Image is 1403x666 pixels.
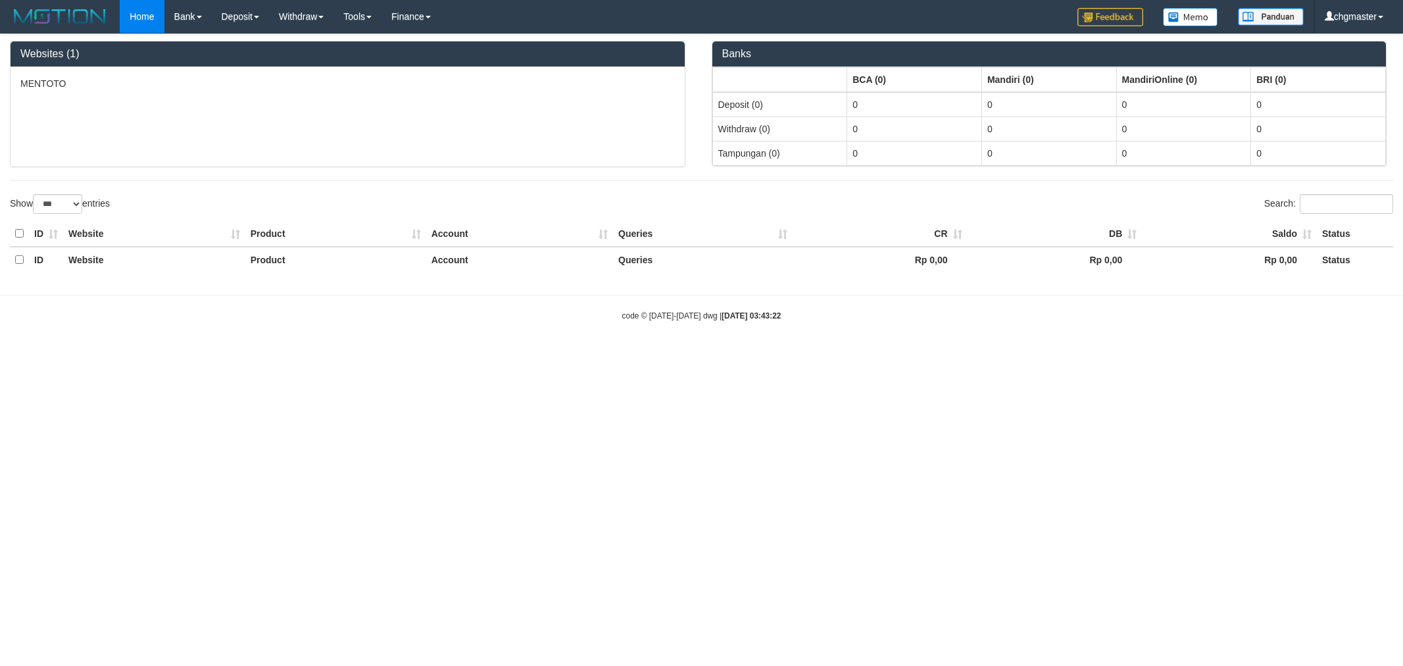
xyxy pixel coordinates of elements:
[968,247,1143,272] th: Rp 0,00
[33,194,82,214] select: Showentries
[981,116,1116,141] td: 0
[10,194,110,214] label: Show entries
[613,221,793,247] th: Queries
[29,221,63,247] th: ID
[20,48,675,60] h3: Websites (1)
[1142,247,1317,272] th: Rp 0,00
[426,221,613,247] th: Account
[245,247,426,272] th: Product
[622,311,781,320] small: code © [DATE]-[DATE] dwg |
[1251,141,1386,165] td: 0
[793,247,968,272] th: Rp 0,00
[712,116,847,141] td: Withdraw (0)
[1077,8,1143,26] img: Feedback.jpg
[981,67,1116,92] th: Group: activate to sort column ascending
[793,221,968,247] th: CR
[722,311,781,320] strong: [DATE] 03:43:22
[847,67,982,92] th: Group: activate to sort column ascending
[722,48,1377,60] h3: Banks
[613,247,793,272] th: Queries
[1317,247,1393,272] th: Status
[1163,8,1218,26] img: Button%20Memo.svg
[1251,116,1386,141] td: 0
[847,141,982,165] td: 0
[1116,141,1251,165] td: 0
[1142,221,1317,247] th: Saldo
[20,77,675,90] p: MENTOTO
[1116,116,1251,141] td: 0
[981,141,1116,165] td: 0
[1238,8,1304,26] img: panduan.png
[63,247,245,272] th: Website
[1116,67,1251,92] th: Group: activate to sort column ascending
[1264,194,1393,214] label: Search:
[10,7,110,26] img: MOTION_logo.png
[1251,67,1386,92] th: Group: activate to sort column ascending
[245,221,426,247] th: Product
[1300,194,1393,214] input: Search:
[712,92,847,117] td: Deposit (0)
[847,92,982,117] td: 0
[968,221,1143,247] th: DB
[981,92,1116,117] td: 0
[1251,92,1386,117] td: 0
[29,247,63,272] th: ID
[63,221,245,247] th: Website
[1317,221,1393,247] th: Status
[712,141,847,165] td: Tampungan (0)
[426,247,613,272] th: Account
[1116,92,1251,117] td: 0
[847,116,982,141] td: 0
[712,67,847,92] th: Group: activate to sort column ascending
